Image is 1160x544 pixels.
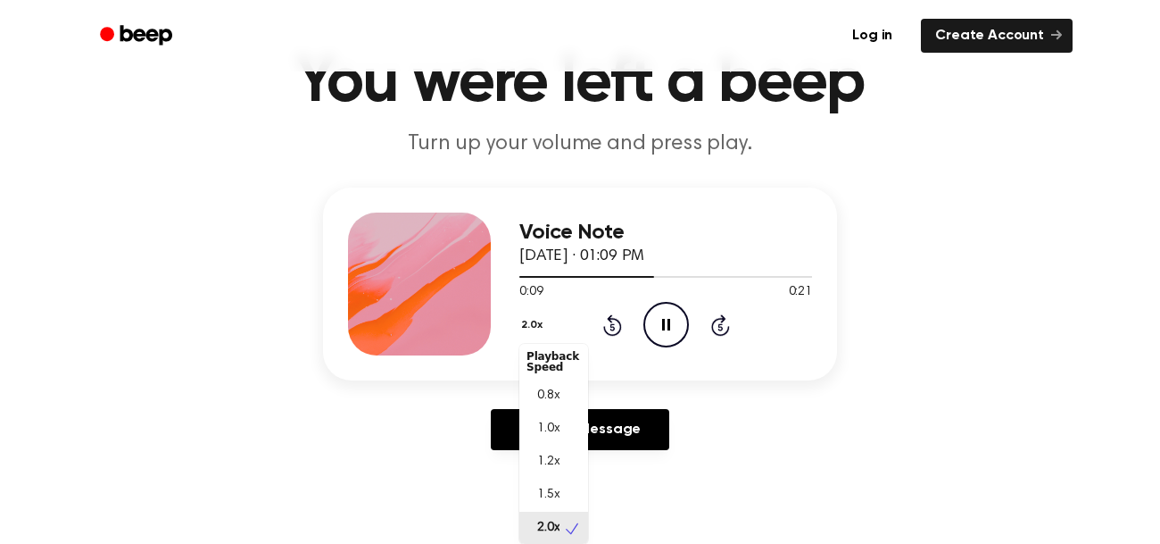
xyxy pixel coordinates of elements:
[519,310,549,340] button: 2.0x
[537,387,559,406] span: 0.8x
[537,453,559,472] span: 1.2x
[519,344,588,544] div: 2.0x
[519,344,588,380] div: Playback Speed
[537,486,559,505] span: 1.5x
[537,519,559,538] span: 2.0x
[537,420,559,439] span: 1.0x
